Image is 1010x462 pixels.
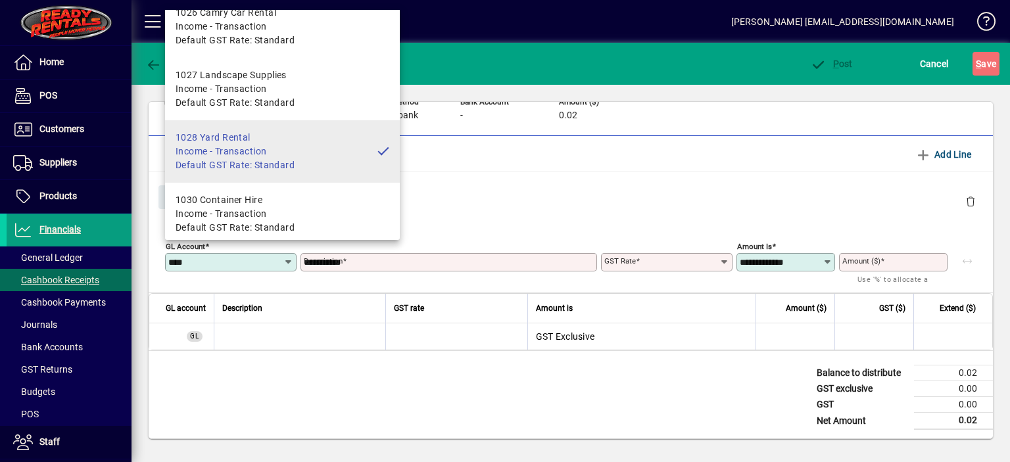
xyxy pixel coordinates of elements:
span: GST Returns [13,364,72,375]
td: 0.00 [914,381,993,397]
span: GST rate [394,301,424,315]
app-page-header-button: Close [155,191,206,202]
td: GST Exclusive [527,323,756,350]
a: Cashbook Receipts [7,269,132,291]
span: Cancel [920,53,949,74]
button: Cancel [917,52,952,76]
td: GST [810,397,914,413]
td: 0.02 [914,413,993,429]
a: Cashbook Payments [7,291,132,313]
span: ost [810,58,853,69]
span: General Ledger [13,252,83,263]
div: Spreadmaster Properties Limited [258,11,396,32]
div: Cashbook Receipt [214,53,344,74]
span: Journals [13,319,57,330]
div: [PERSON_NAME] [EMAIL_ADDRESS][DOMAIN_NAME] [731,11,954,32]
span: Close [164,187,198,208]
mat-label: GST rate [604,256,636,266]
a: Budgets [7,381,132,403]
span: [DATE] [263,110,290,121]
mat-label: Description [304,256,343,266]
span: - [460,110,463,121]
span: Suppliers [39,157,77,168]
span: POS [39,90,57,101]
span: Home [39,57,64,67]
mat-label: Amount ($) [842,256,880,266]
mat-label: GL Account [166,242,205,251]
a: Suppliers [7,147,132,179]
span: GST ($) [879,301,905,315]
span: Budgets [13,386,55,397]
td: GST exclusive [810,381,914,397]
span: Direct to bank [362,110,418,121]
span: GL account [166,301,206,315]
a: Knowledge Base [967,3,994,45]
span: 0.02 [559,110,577,121]
a: POS [7,80,132,112]
button: Save [973,52,999,76]
a: General Ledger [7,246,132,269]
a: Bank Accounts [7,336,132,358]
span: [PERSON_NAME] [164,110,235,121]
td: 0.02 [914,365,993,381]
mat-label: Amount is [737,242,772,251]
button: Profile [216,10,258,34]
td: Balance to distribute [810,365,914,381]
button: Post [807,52,856,76]
a: Home [7,46,132,79]
td: Net Amount [810,413,914,429]
td: 0.00 [914,397,993,413]
span: Amount is [536,301,573,315]
a: Customers [7,113,132,146]
span: GL [190,333,199,340]
span: P [833,58,839,69]
span: Amount ($) [786,301,827,315]
span: ave [976,53,996,74]
button: Add [174,10,216,34]
span: Cashbook Receipts [13,275,99,285]
span: Extend ($) [940,301,976,315]
span: POS [13,409,39,419]
span: S [976,58,981,69]
span: Customers [39,124,84,134]
mat-hint: Use '%' to allocate a percentage [857,271,937,300]
span: Description [222,301,262,315]
app-page-header-button: Delete [955,195,986,207]
span: Financials [39,224,81,235]
span: Back [145,58,189,69]
a: POS [7,403,132,425]
button: Close [158,185,203,209]
app-page-header-button: Back [132,52,204,76]
span: Staff [39,436,60,447]
span: Cashbook Payments [13,297,106,308]
a: Staff [7,426,132,459]
a: GST Returns [7,358,132,381]
button: Back [142,52,193,76]
span: Bank Accounts [13,342,83,352]
button: Delete [955,185,986,217]
a: Journals [7,313,132,336]
a: Products [7,180,132,213]
span: NEW [362,60,379,68]
span: Products [39,191,77,201]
